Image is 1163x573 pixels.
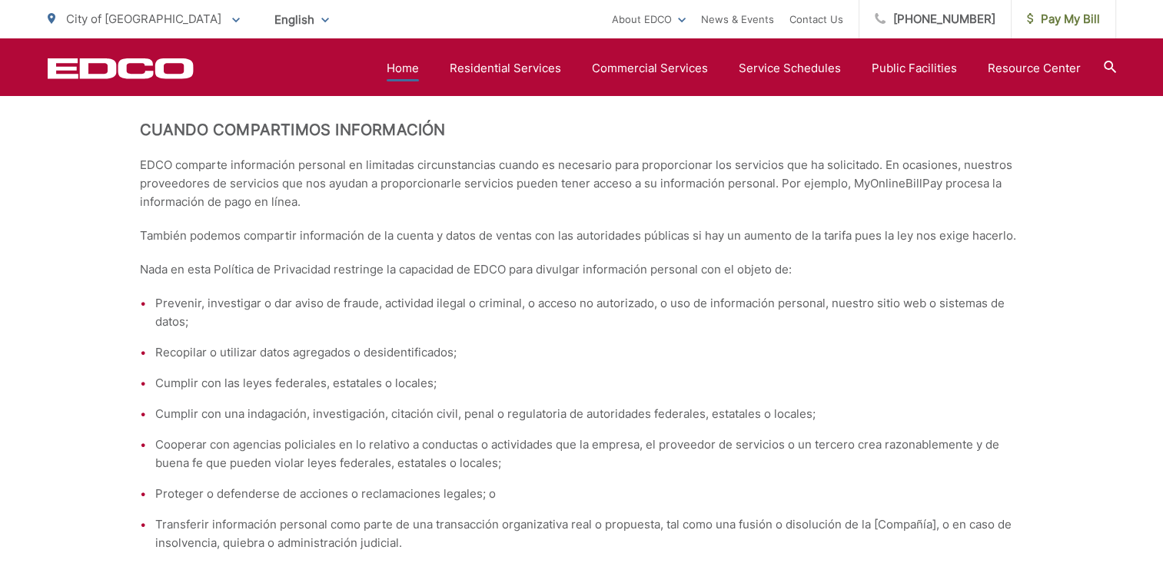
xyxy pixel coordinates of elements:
p: EDCO comparte información personal en limitadas circunstancias cuando es necesario para proporcio... [140,156,1024,211]
a: Home [387,59,419,78]
li: Transferir información personal como parte de una transacción organizativa real o propuesta, tal ... [155,515,1024,552]
li: Cumplir con una indagación, investigación, citación civil, penal o regulatoria de autoridades fed... [155,405,1024,423]
li: Recopilar o utilizar datos agregados o desidentificados; [155,343,1024,362]
a: Commercial Services [592,59,708,78]
a: About EDCO [612,10,686,28]
a: Public Facilities [872,59,957,78]
span: Pay My Bill [1027,10,1100,28]
li: Proteger o defenderse de acciones o reclamaciones legales; o [155,485,1024,503]
span: City of [GEOGRAPHIC_DATA] [66,12,221,26]
p: Nada en esta Política de Privacidad restringe la capacidad de EDCO para divulgar información pers... [140,260,1024,279]
span: English [263,6,341,33]
li: Cooperar con agencias policiales en lo relativo a conductas o actividades que la empresa, el prov... [155,436,1024,472]
a: Contact Us [789,10,843,28]
a: Resource Center [988,59,1081,78]
p: También podemos compartir información de la cuenta y datos de ventas con las autoridades públicas... [140,227,1024,245]
h2: Cuando compartimos información [140,121,1024,139]
li: Prevenir, investigar o dar aviso de fraude, actividad ilegal o criminal, o acceso no autorizado, ... [155,294,1024,331]
a: Residential Services [450,59,561,78]
a: Service Schedules [739,59,841,78]
a: News & Events [701,10,774,28]
li: Cumplir con las leyes federales, estatales o locales; [155,374,1024,392]
a: EDCD logo. Return to the homepage. [48,58,194,79]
